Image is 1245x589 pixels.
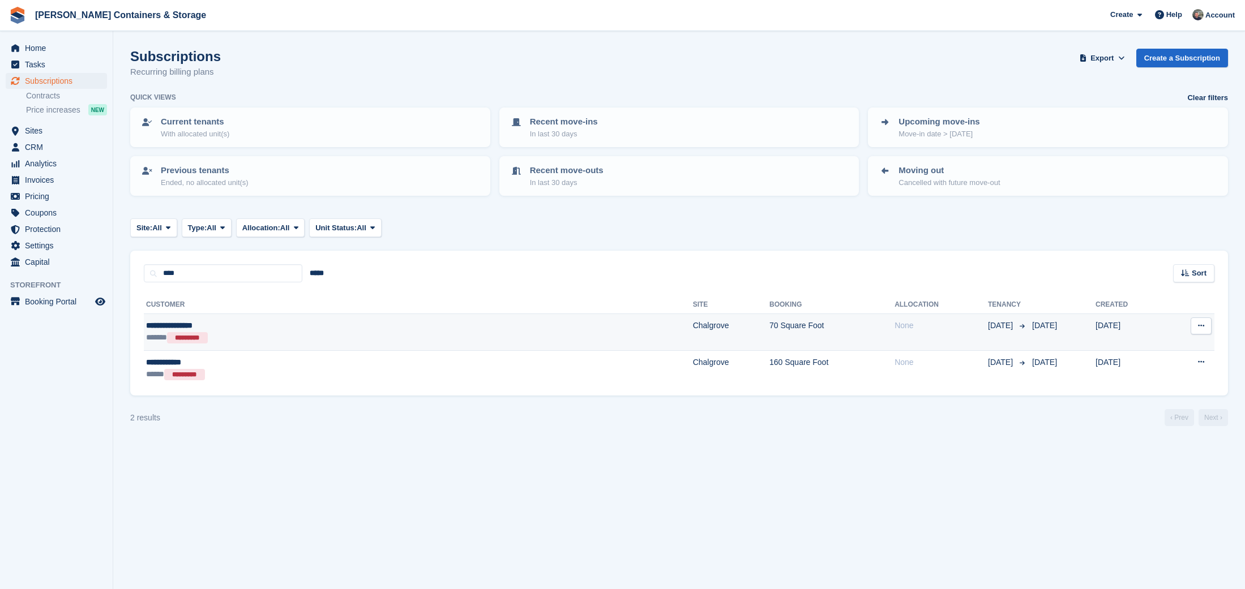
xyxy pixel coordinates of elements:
[1192,268,1207,279] span: Sort
[309,218,381,237] button: Unit Status: All
[6,73,107,89] a: menu
[1032,358,1057,367] span: [DATE]
[6,139,107,155] a: menu
[500,157,858,195] a: Recent move-outs In last 30 days
[1165,409,1194,426] a: Previous
[693,350,769,386] td: Chalgrove
[895,356,988,368] div: None
[25,221,93,237] span: Protection
[25,123,93,139] span: Sites
[6,294,107,309] a: menu
[9,7,26,24] img: stora-icon-8386f47178a22dfd0bd8f6a31ec36ba5ce8667c1dd55bd0f319d3a0aa187defe.svg
[357,222,366,234] span: All
[25,40,93,56] span: Home
[988,320,1015,332] span: [DATE]
[769,314,895,351] td: 70 Square Foot
[6,172,107,188] a: menu
[1136,49,1228,67] a: Create a Subscription
[6,57,107,72] a: menu
[6,238,107,253] a: menu
[161,128,229,140] p: With allocated unit(s)
[188,222,207,234] span: Type:
[693,314,769,351] td: Chalgrove
[1096,350,1164,386] td: [DATE]
[6,123,107,139] a: menu
[899,115,979,128] p: Upcoming move-ins
[25,139,93,155] span: CRM
[130,66,221,79] p: Recurring billing plans
[130,49,221,64] h1: Subscriptions
[182,218,232,237] button: Type: All
[1096,296,1164,314] th: Created
[25,172,93,188] span: Invoices
[25,254,93,270] span: Capital
[1166,9,1182,20] span: Help
[130,92,176,102] h6: Quick views
[988,296,1028,314] th: Tenancy
[1096,314,1164,351] td: [DATE]
[25,294,93,309] span: Booking Portal
[1192,9,1204,20] img: Adam Greenhalgh
[1187,92,1228,104] a: Clear filters
[130,218,177,237] button: Site: All
[6,205,107,221] a: menu
[899,164,1000,177] p: Moving out
[26,104,107,116] a: Price increases NEW
[6,221,107,237] a: menu
[280,222,290,234] span: All
[869,157,1227,195] a: Moving out Cancelled with future move-out
[869,109,1227,146] a: Upcoming move-ins Move-in date > [DATE]
[1077,49,1127,67] button: Export
[530,128,598,140] p: In last 30 days
[6,156,107,171] a: menu
[769,296,895,314] th: Booking
[530,177,604,188] p: In last 30 days
[161,177,249,188] p: Ended, no allocated unit(s)
[10,280,113,291] span: Storefront
[144,296,693,314] th: Customer
[242,222,280,234] span: Allocation:
[31,6,211,24] a: [PERSON_NAME] Containers & Storage
[1090,53,1114,64] span: Export
[769,350,895,386] td: 160 Square Foot
[152,222,162,234] span: All
[161,164,249,177] p: Previous tenants
[500,109,858,146] a: Recent move-ins In last 30 days
[530,164,604,177] p: Recent move-outs
[899,128,979,140] p: Move-in date > [DATE]
[25,57,93,72] span: Tasks
[315,222,357,234] span: Unit Status:
[899,177,1000,188] p: Cancelled with future move-out
[236,218,305,237] button: Allocation: All
[130,412,160,424] div: 2 results
[693,296,769,314] th: Site
[25,188,93,204] span: Pricing
[26,105,80,115] span: Price increases
[6,40,107,56] a: menu
[895,320,988,332] div: None
[207,222,216,234] span: All
[131,109,489,146] a: Current tenants With allocated unit(s)
[25,205,93,221] span: Coupons
[25,156,93,171] span: Analytics
[1110,9,1133,20] span: Create
[988,356,1015,368] span: [DATE]
[93,295,107,308] a: Preview store
[6,254,107,270] a: menu
[25,238,93,253] span: Settings
[26,91,107,101] a: Contracts
[161,115,229,128] p: Current tenants
[895,296,988,314] th: Allocation
[25,73,93,89] span: Subscriptions
[530,115,598,128] p: Recent move-ins
[1199,409,1228,426] a: Next
[88,104,107,115] div: NEW
[6,188,107,204] a: menu
[1205,10,1235,21] span: Account
[136,222,152,234] span: Site:
[1032,321,1057,330] span: [DATE]
[1162,409,1230,426] nav: Page
[131,157,489,195] a: Previous tenants Ended, no allocated unit(s)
